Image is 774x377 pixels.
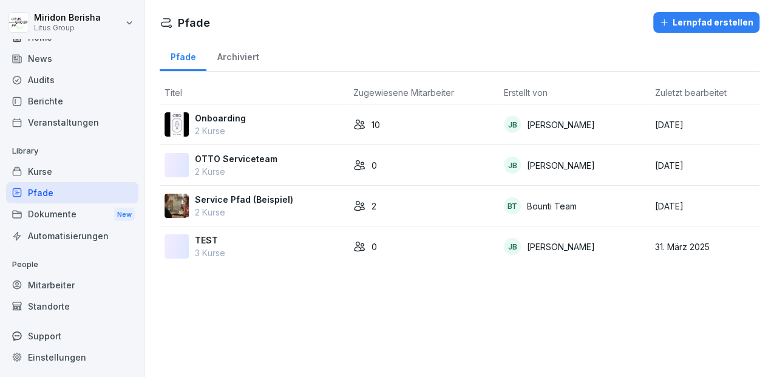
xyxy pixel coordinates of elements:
p: [PERSON_NAME] [527,240,595,253]
button: Lernpfad erstellen [653,12,759,33]
p: 2 Kurse [195,124,246,137]
a: Berichte [6,90,138,112]
p: 2 Kurse [195,206,293,219]
div: JB [504,238,521,255]
p: [PERSON_NAME] [527,118,595,131]
span: Zugewiesene Mitarbeiter [353,87,454,98]
p: People [6,255,138,274]
p: Bounti Team [527,200,577,212]
p: OTTO Serviceteam [195,152,277,165]
p: 3 Kurse [195,246,225,259]
p: 0 [372,240,377,253]
div: New [114,208,135,222]
p: [DATE] [654,159,755,172]
a: Mitarbeiter [6,274,138,296]
span: Zuletzt bearbeitet [654,87,726,98]
div: JB [504,116,521,133]
div: Support [6,325,138,347]
img: qmyn3whfghdof0dnyoue23br.png [165,194,189,218]
p: Onboarding [195,112,246,124]
div: BT [504,197,521,214]
a: Pfade [6,182,138,203]
h1: Pfade [178,15,210,31]
p: [DATE] [654,200,755,212]
p: 0 [372,159,377,172]
a: Veranstaltungen [6,112,138,133]
p: Service Pfad (Beispiel) [195,193,293,206]
img: mou9t05nbc2lqkz0915qyfig.png [165,112,189,137]
p: [PERSON_NAME] [527,159,595,172]
a: Automatisierungen [6,225,138,246]
div: JB [504,157,521,174]
div: Dokumente [6,203,138,226]
span: Erstellt von [504,87,548,98]
p: Library [6,141,138,161]
p: 31. März 2025 [654,240,755,253]
a: Audits [6,69,138,90]
a: Archiviert [206,40,270,71]
span: Titel [165,87,182,98]
a: Kurse [6,161,138,182]
div: Lernpfad erstellen [659,16,753,29]
a: Einstellungen [6,347,138,368]
p: Litus Group [34,24,101,32]
a: DokumenteNew [6,203,138,226]
p: 2 [372,200,376,212]
p: [DATE] [654,118,755,131]
p: 2 Kurse [195,165,277,178]
p: Miridon Berisha [34,13,101,23]
a: Pfade [160,40,206,71]
p: TEST [195,234,225,246]
a: News [6,48,138,69]
a: Standorte [6,296,138,317]
p: 10 [372,118,380,131]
